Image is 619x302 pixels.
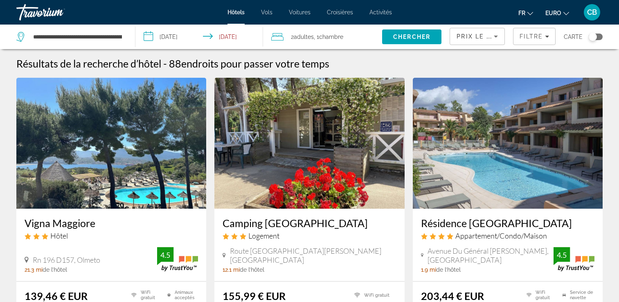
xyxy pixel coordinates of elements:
[240,266,264,273] span: de l’hôtel
[16,78,206,209] img: Vigna Maggiore
[227,9,245,16] a: Hôtels
[230,246,396,264] span: Route [GEOGRAPHIC_DATA][PERSON_NAME][GEOGRAPHIC_DATA]
[289,9,311,16] a: Voitures
[43,266,67,273] span: de l’hôtel
[536,290,558,300] font: WiFi gratuit
[583,33,603,41] button: Basculer la carte
[581,4,603,21] button: Menu utilisateur
[421,217,594,229] a: Résidence [GEOGRAPHIC_DATA]
[413,78,603,209] img: Résidence Lago Verde
[518,10,525,16] span: Fr
[554,247,594,271] img: Badge d’évaluation client TrustYou
[570,290,594,300] font: Service de navette
[545,10,561,16] span: EURO
[319,34,343,40] span: Chambre
[223,231,396,240] div: Hébergement 3 étoiles
[291,34,294,40] font: 2
[421,290,484,302] ins: 203,44 € EUR
[181,57,329,70] span: endroits pour passer votre temps
[364,293,389,298] font: WiFi gratuit
[25,217,198,229] a: Vigna Maggiore
[294,34,314,40] span: Adultes
[175,290,198,300] font: Animaux acceptés
[587,8,597,16] span: CB
[457,33,521,40] span: Prix le plus bas
[382,29,442,44] button: Rechercher
[16,2,98,23] a: Travorium
[16,57,161,70] h1: Résultats de la recherche d’hôtel
[393,34,430,40] span: Chercher
[520,33,543,40] span: Filtre
[223,266,240,273] span: 12.1 mi
[428,246,554,264] span: Avenue Du Général [PERSON_NAME], [GEOGRAPHIC_DATA]
[32,31,123,43] input: Rechercher une destination hôtelière
[25,266,43,273] span: 21.3 mi
[457,32,498,41] mat-select: Trier par
[135,25,263,49] button: Sélectionnez la date d’arrivée et de départ
[223,217,396,229] a: Camping [GEOGRAPHIC_DATA]
[25,231,198,240] div: Hôtel 3 étoiles
[554,250,570,260] div: 4.5
[223,290,286,302] ins: 155,99 € EUR
[33,255,100,264] span: Rn 196 D157, Olmeto
[327,9,353,16] a: Croisières
[157,247,198,271] img: Badge d’évaluation client TrustYou
[436,266,461,273] span: de l’hôtel
[263,25,382,49] button: Voyageurs : 2 adultes, 0 enfants
[157,250,173,260] div: 4.5
[214,78,404,209] img: Camping Campo di Liccia
[169,57,329,70] h2: 88
[564,31,583,43] span: Carte
[518,7,533,19] button: Changer la langue
[314,34,319,40] font: , 1
[25,290,88,302] ins: 139,46 € EUR
[369,9,392,16] a: Activités
[421,231,594,240] div: Appartement 4 étoiles
[141,290,163,300] font: WiFi gratuit
[50,231,68,240] span: Hôtel
[248,231,279,240] span: Logement
[163,57,167,70] span: -
[513,28,556,45] button: Filtres
[545,7,569,19] button: Changer de devise
[421,266,436,273] span: 1.9 mi
[455,231,547,240] span: Appartement/Condo/Maison
[261,9,272,16] a: Vols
